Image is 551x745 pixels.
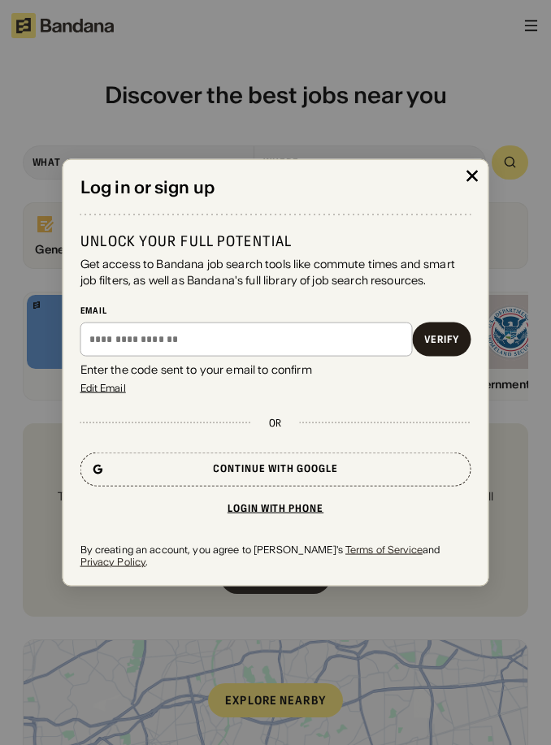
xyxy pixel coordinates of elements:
[213,464,338,474] div: Continue with Google
[228,504,324,513] div: Login with phone
[80,543,471,569] div: By creating an account, you agree to [PERSON_NAME]'s and .
[80,176,471,197] div: Log in or sign up
[80,305,471,317] div: Email
[424,334,459,344] div: Verify
[80,232,471,251] div: Unlock your full potential
[80,362,471,378] div: Enter the code sent to your email to confirm
[345,543,423,555] a: Terms of Service
[80,257,471,288] div: Get access to Bandana job search tools like commute times and smart job filters, as well as Banda...
[269,416,283,429] div: or
[80,556,146,568] a: Privacy Policy
[80,383,126,393] div: Edit Email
